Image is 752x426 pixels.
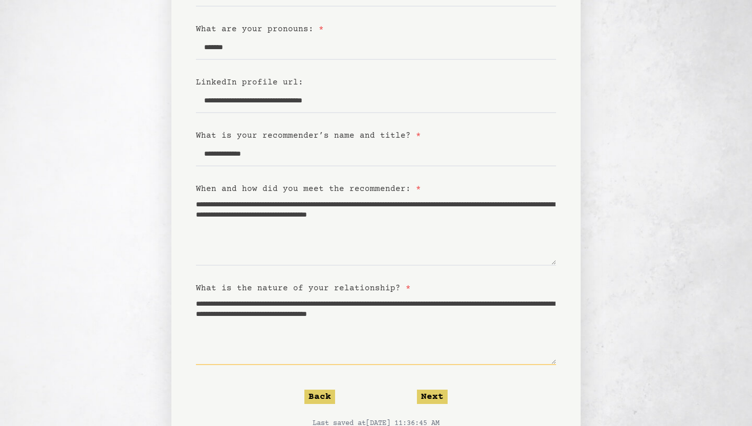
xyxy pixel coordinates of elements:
[196,184,421,194] label: When and how did you meet the recommender:
[417,390,448,404] button: Next
[196,131,421,140] label: What is your recommender’s name and title?
[196,284,411,293] label: What is the nature of your relationship?
[196,78,303,87] label: LinkedIn profile url:
[196,25,324,34] label: What are your pronouns:
[304,390,335,404] button: Back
